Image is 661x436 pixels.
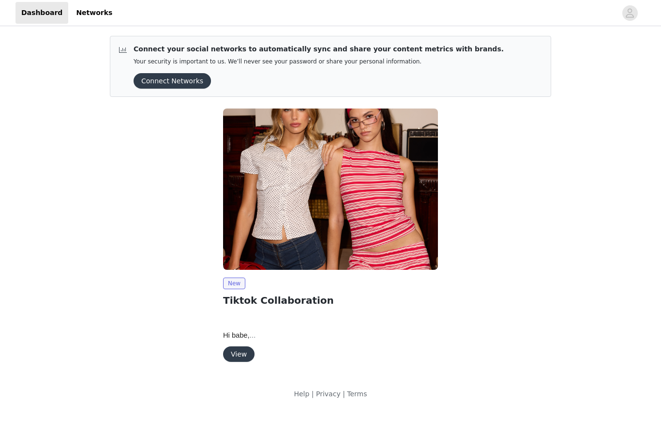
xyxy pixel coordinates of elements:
[70,2,118,24] a: Networks
[134,73,211,89] button: Connect Networks
[223,346,255,362] button: View
[343,390,345,398] span: |
[625,5,634,21] div: avatar
[312,390,314,398] span: |
[134,44,504,54] p: Connect your social networks to automatically sync and share your content metrics with brands.
[223,109,438,270] img: Edikted
[223,278,245,289] span: New
[316,390,341,398] a: Privacy
[294,390,309,398] a: Help
[134,58,504,65] p: Your security is important to us. We’ll never see your password or share your personal information.
[347,390,367,398] a: Terms
[223,331,256,339] span: Hi babe,
[15,2,68,24] a: Dashboard
[223,293,438,308] h2: Tiktok Collaboration
[223,351,255,358] a: View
